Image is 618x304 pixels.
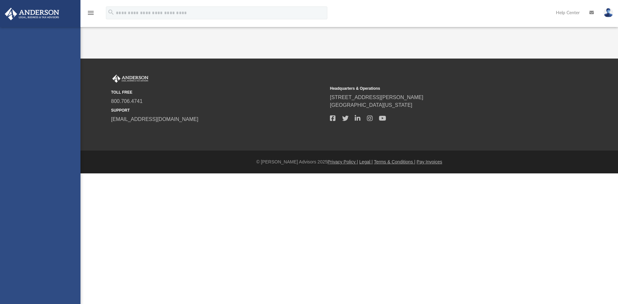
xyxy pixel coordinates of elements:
i: search [108,9,115,16]
a: Pay Invoices [417,159,442,164]
img: Anderson Advisors Platinum Portal [3,8,61,20]
img: Anderson Advisors Platinum Portal [111,75,150,83]
img: User Pic [604,8,613,17]
a: [STREET_ADDRESS][PERSON_NAME] [330,95,423,100]
div: © [PERSON_NAME] Advisors 2025 [80,159,618,165]
small: SUPPORT [111,107,325,113]
small: TOLL FREE [111,89,325,95]
small: Headquarters & Operations [330,86,544,91]
a: Privacy Policy | [328,159,358,164]
a: Legal | [359,159,373,164]
a: 800.706.4741 [111,98,143,104]
a: [GEOGRAPHIC_DATA][US_STATE] [330,102,412,108]
a: menu [87,12,95,17]
i: menu [87,9,95,17]
a: Terms & Conditions | [374,159,416,164]
a: [EMAIL_ADDRESS][DOMAIN_NAME] [111,116,198,122]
